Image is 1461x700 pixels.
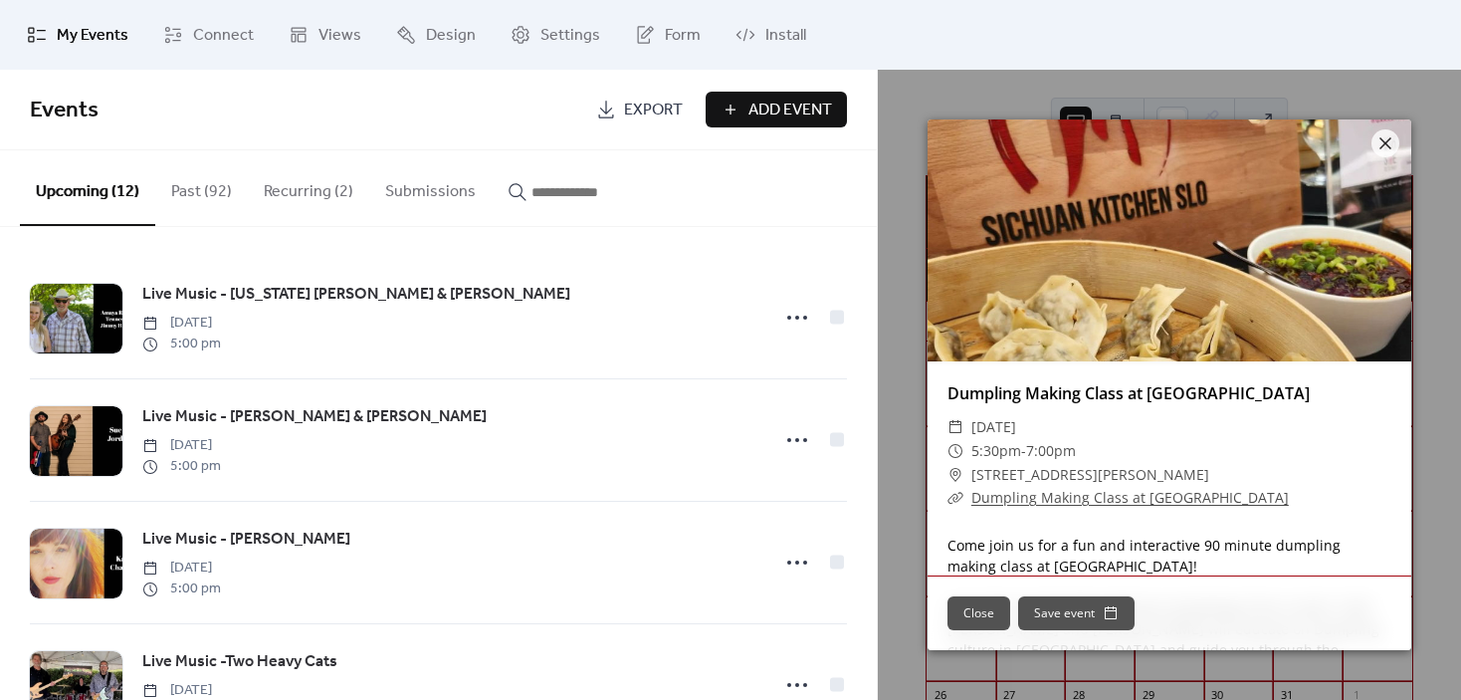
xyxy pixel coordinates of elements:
[12,8,143,62] a: My Events
[381,8,491,62] a: Design
[142,283,570,307] span: Live Music - [US_STATE] [PERSON_NAME] & [PERSON_NAME]
[624,99,683,122] span: Export
[947,439,963,463] div: ​
[142,579,221,599] span: 5:00 pm
[142,334,221,354] span: 5:00 pm
[30,89,99,132] span: Events
[142,527,350,553] a: Live Music - [PERSON_NAME]
[193,24,254,48] span: Connect
[971,488,1289,507] a: Dumpling Making Class at [GEOGRAPHIC_DATA]
[581,92,698,127] a: Export
[620,8,716,62] a: Form
[142,404,487,430] a: Live Music - [PERSON_NAME] & [PERSON_NAME]
[142,282,570,308] a: Live Music - [US_STATE] [PERSON_NAME] & [PERSON_NAME]
[765,24,806,48] span: Install
[496,8,615,62] a: Settings
[947,415,963,439] div: ​
[426,24,476,48] span: Design
[142,528,350,552] span: Live Music - [PERSON_NAME]
[142,405,487,429] span: Live Music - [PERSON_NAME] & [PERSON_NAME]
[142,649,337,675] a: Live Music -Two Heavy Cats
[369,150,492,224] button: Submissions
[748,99,832,122] span: Add Event
[1021,441,1026,460] span: -
[971,463,1209,487] span: [STREET_ADDRESS][PERSON_NAME]
[142,558,221,579] span: [DATE]
[1026,441,1076,460] span: 7:00pm
[947,382,1310,404] a: Dumpling Making Class at [GEOGRAPHIC_DATA]
[947,463,963,487] div: ​
[947,486,963,510] div: ​
[665,24,701,48] span: Form
[148,8,269,62] a: Connect
[706,92,847,127] button: Add Event
[540,24,600,48] span: Settings
[155,150,248,224] button: Past (92)
[142,313,221,334] span: [DATE]
[142,456,221,477] span: 5:00 pm
[318,24,361,48] span: Views
[971,415,1016,439] span: [DATE]
[971,441,1021,460] span: 5:30pm
[142,650,337,674] span: Live Music -Two Heavy Cats
[142,435,221,456] span: [DATE]
[721,8,821,62] a: Install
[20,150,155,226] button: Upcoming (12)
[57,24,128,48] span: My Events
[947,596,1010,630] button: Close
[1018,596,1135,630] button: Save event
[274,8,376,62] a: Views
[248,150,369,224] button: Recurring (2)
